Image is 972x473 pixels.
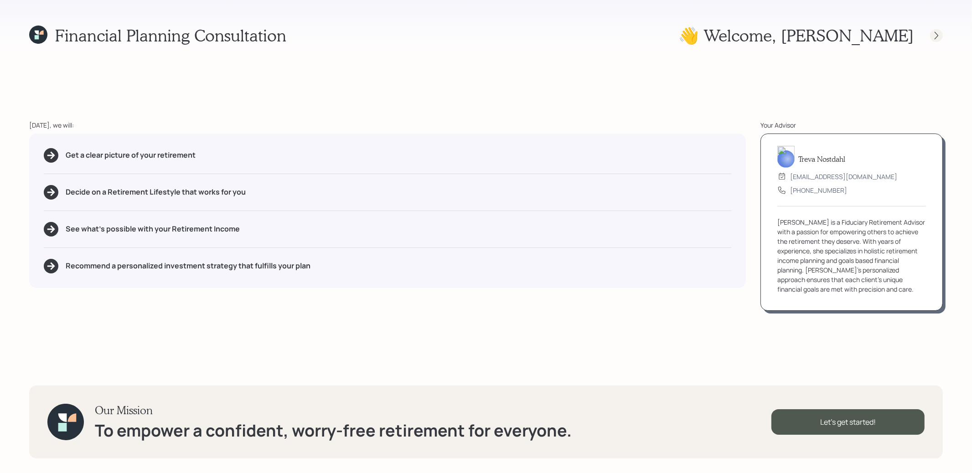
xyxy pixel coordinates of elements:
[760,120,943,130] div: Your Advisor
[95,404,572,417] h3: Our Mission
[798,154,845,163] h5: Treva Nostdahl
[777,146,795,168] img: treva-nostdahl-headshot.png
[678,26,914,45] h1: 👋 Welcome , [PERSON_NAME]
[66,225,240,233] h5: See what's possible with your Retirement Income
[66,262,310,270] h5: Recommend a personalized investment strategy that fulfills your plan
[66,151,196,159] h5: Get a clear picture of your retirement
[29,120,746,130] div: [DATE], we will:
[790,172,897,181] div: [EMAIL_ADDRESS][DOMAIN_NAME]
[66,188,246,196] h5: Decide on a Retirement Lifestyle that works for you
[95,421,572,440] h1: To empower a confident, worry-free retirement for everyone.
[777,217,926,294] div: [PERSON_NAME] is a Fiduciary Retirement Advisor with a passion for empowering others to achieve t...
[55,26,286,45] h1: Financial Planning Consultation
[790,185,847,195] div: [PHONE_NUMBER]
[771,409,925,435] div: Let's get started!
